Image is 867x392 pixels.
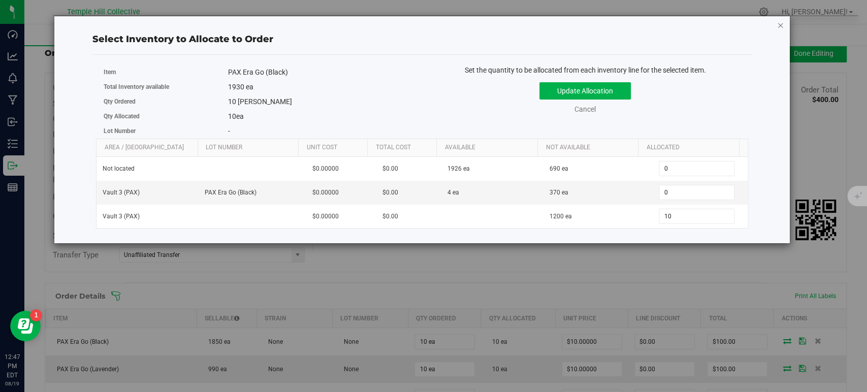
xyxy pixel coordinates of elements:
span: Set the quantity to be allocated from each inventory line for the selected item. [465,66,706,74]
div: PAX Era Go (Black) [228,67,414,78]
span: $0.00000 [307,161,343,176]
label: Qty Allocated [104,112,228,121]
span: Vault 3 (PAX) [103,188,140,198]
span: PAX Era Go (Black) [205,188,295,198]
iframe: Resource center [10,311,41,341]
button: Update Allocation [539,82,631,100]
span: 370 ea [550,188,568,198]
span: 1930 ea [228,83,253,91]
a: Unit Cost [307,144,364,152]
span: $0.00 [377,161,403,176]
span: 10 [228,112,236,120]
span: 1926 ea [447,164,469,174]
input: 10 [659,209,734,223]
span: $0.00000 [307,185,343,200]
a: Allocated [647,144,735,152]
span: - [228,127,230,135]
span: 4 ea [447,188,459,198]
label: Lot Number [104,126,228,136]
label: Total Inventory available [104,82,228,91]
span: $0.00 [377,209,403,224]
input: 0 [659,185,734,200]
span: 10 [228,97,236,106]
span: Vault 3 (PAX) [103,212,140,221]
span: ea [228,112,244,120]
span: [PERSON_NAME] [238,97,292,106]
a: Available [445,144,534,152]
a: Area / [GEOGRAPHIC_DATA] [104,144,194,152]
input: 0 [659,161,734,176]
div: Select Inventory to Allocate to Order [92,32,752,46]
span: Not located [103,164,135,174]
span: $0.00000 [307,209,343,224]
a: Total Cost [376,144,433,152]
span: 690 ea [550,164,568,174]
label: Qty Ordered [104,97,228,106]
span: $0.00 [377,185,403,200]
a: Lot Number [206,144,295,152]
a: Not Available [545,144,634,152]
span: 1200 ea [550,212,572,221]
label: Item [104,68,228,77]
a: Cancel [574,105,596,113]
iframe: Resource center unread badge [30,309,42,321]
